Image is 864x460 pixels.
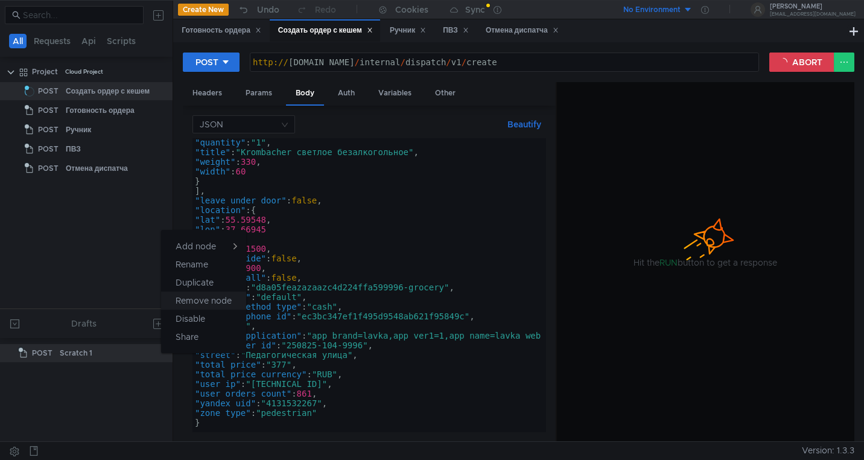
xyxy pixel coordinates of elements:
app-tour-anchor: Remove node [176,293,232,308]
button: Disable [161,310,246,328]
button: Remove node [161,292,246,310]
app-tour-anchor: Rename [176,257,208,272]
app-tour-anchor: Share [176,330,199,344]
button: Add node [161,237,246,255]
app-tour-anchor: Add node [176,241,216,252]
app-tour-anchor: Duplicate [176,275,214,290]
button: Duplicate [161,273,246,292]
button: Share [161,328,246,346]
button: Rename [161,255,246,273]
app-tour-anchor: Disable [176,311,205,326]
